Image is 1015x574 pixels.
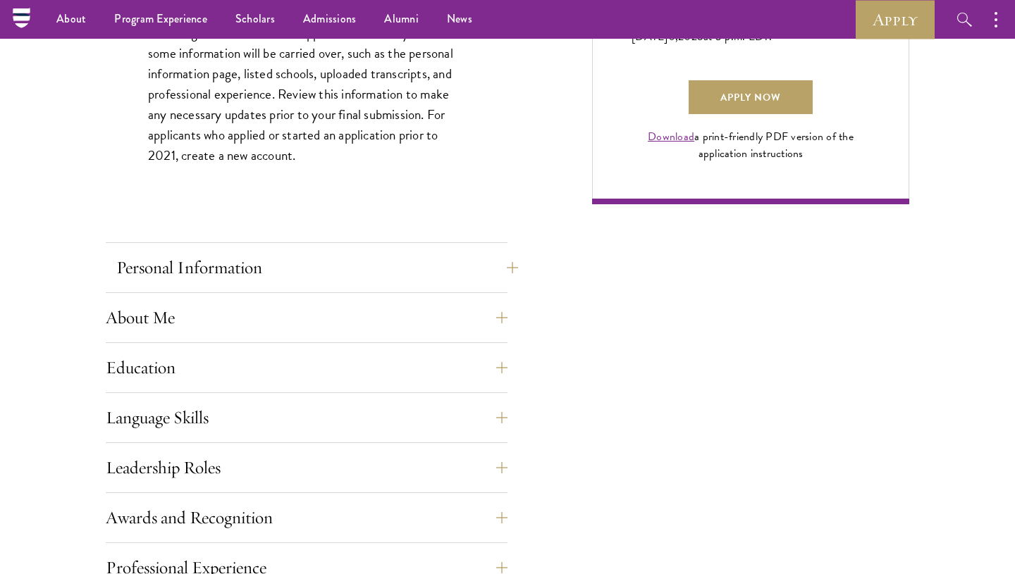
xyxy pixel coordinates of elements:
[106,351,508,385] button: Education
[106,501,508,535] button: Awards and Recognition
[148,2,465,166] p: If you created an account in [DATE] or later, login as a returning user to start a new applicatio...
[106,301,508,335] button: About Me
[106,401,508,435] button: Language Skills
[106,451,508,485] button: Leadership Roles
[632,128,870,162] div: a print-friendly PDF version of the application instructions
[648,128,694,145] a: Download
[689,80,813,114] a: Apply Now
[116,251,518,285] button: Personal Information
